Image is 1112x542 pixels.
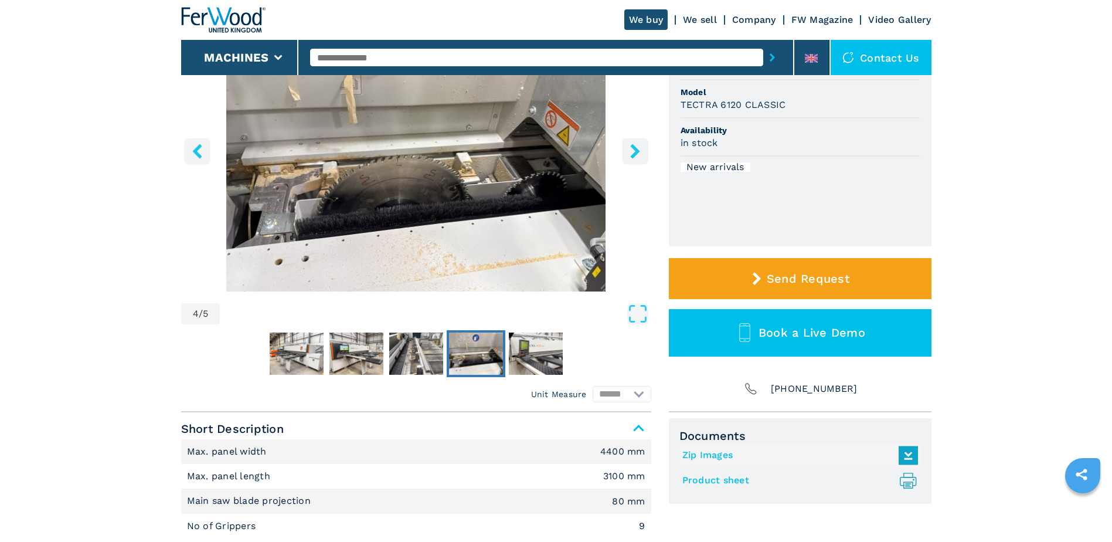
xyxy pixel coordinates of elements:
[1067,460,1096,489] a: sharethis
[732,14,776,25] a: Company
[868,14,931,25] a: Video Gallery
[187,494,314,507] p: Main saw blade projection
[612,497,645,506] em: 80 mm
[267,330,326,377] button: Go to Slide 1
[842,52,854,63] img: Contact us
[767,272,849,286] span: Send Request
[681,98,786,111] h3: TECTRA 6120 CLASSIC
[223,303,648,324] button: Open Fullscreen
[669,309,931,357] button: Book a Live Demo
[603,472,645,481] em: 3100 mm
[669,258,931,299] button: Send Request
[622,138,648,164] button: right-button
[681,162,750,172] div: New arrivals
[1062,489,1103,533] iframe: Chat
[791,14,853,25] a: FW Magazine
[387,330,446,377] button: Go to Slide 3
[447,330,505,377] button: Go to Slide 4
[204,50,268,65] button: Machines
[187,520,259,533] p: No of Grippers
[270,333,324,375] img: a98a10c7d994b304032e06d97ccea5ec
[181,418,651,439] span: Short Description
[506,330,565,377] button: Go to Slide 5
[181,7,266,33] img: Ferwood
[184,138,210,164] button: left-button
[181,439,651,539] div: Short Description
[389,333,443,375] img: bc30d806a6b8a9f0f74fcc1d13eaa4c4
[531,388,587,400] em: Unit Measure
[624,9,668,30] a: We buy
[683,14,717,25] a: We sell
[203,309,208,319] span: 5
[831,40,931,75] div: Contact us
[509,333,563,375] img: 9fc77af9bd00b26fee91aaa9964d13c4
[763,44,781,71] button: submit-button
[600,447,645,456] em: 4400 mm
[681,124,920,136] span: Availability
[679,429,921,443] span: Documents
[771,381,858,397] span: [PHONE_NUMBER]
[743,381,759,397] img: Phone
[181,330,651,377] nav: Thumbnail Navigation
[682,446,912,465] a: Zip Images
[181,7,651,292] div: Go to Slide 4
[681,136,718,150] h3: in stock
[187,445,270,458] p: Max. panel width
[327,330,386,377] button: Go to Slide 2
[449,333,503,375] img: 72e951302d28129e9fd17b2dcee77018
[682,471,912,490] a: Product sheet
[681,86,920,98] span: Model
[187,470,274,483] p: Max. panel length
[199,309,203,319] span: /
[193,309,199,319] span: 4
[329,333,383,375] img: 062df531ba73ffa164915849a25f8d6b
[181,7,651,292] img: Front Loading Beam Panel Saws HOLZHER TECTRA 6120 CLASSIC
[759,326,865,340] span: Book a Live Demo
[639,521,645,531] em: 9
